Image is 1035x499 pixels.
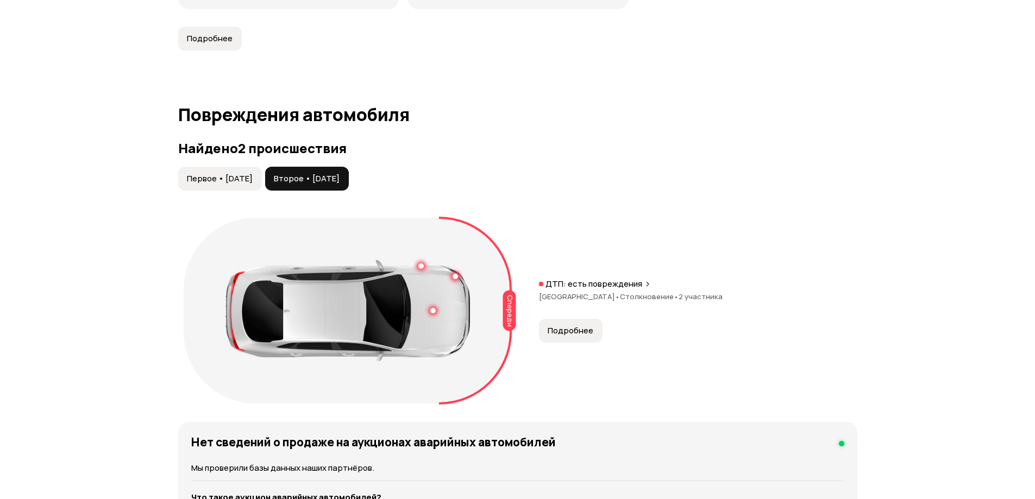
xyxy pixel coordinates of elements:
p: Мы проверили базы данных наших партнёров. [191,462,844,474]
h3: Найдено 2 происшествия [178,141,857,156]
span: Второе • [DATE] [274,173,340,184]
span: [GEOGRAPHIC_DATA] [539,292,620,301]
span: Столкновение [620,292,679,301]
h4: Нет сведений о продаже на аукционах аварийных автомобилей [191,435,556,449]
button: Первое • [DATE] [178,167,262,191]
span: Первое • [DATE] [187,173,253,184]
span: Подробнее [187,33,233,44]
p: ДТП: есть повреждения [545,279,642,289]
button: Подробнее [178,27,242,50]
span: • [674,292,679,301]
button: Подробнее [539,319,603,343]
span: 2 участника [679,292,723,301]
span: Подробнее [548,325,593,336]
span: • [615,292,620,301]
div: Спереди [503,290,516,331]
button: Второе • [DATE] [265,167,349,191]
h1: Повреждения автомобиля [178,105,857,124]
